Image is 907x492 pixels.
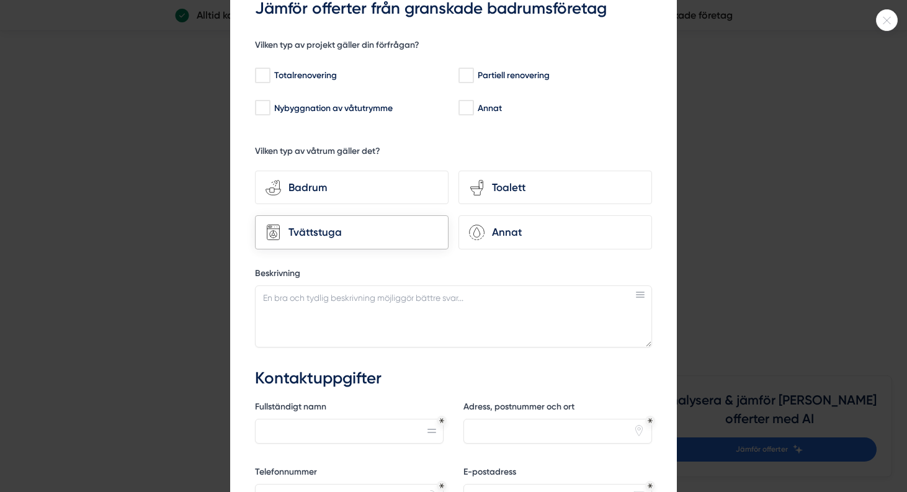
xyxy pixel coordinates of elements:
[458,69,473,82] input: Partiell renovering
[255,69,269,82] input: Totalrenovering
[439,483,444,488] div: Obligatoriskt
[255,102,269,114] input: Nybyggnation av våtutrymme
[458,102,473,114] input: Annat
[648,418,653,423] div: Obligatoriskt
[255,39,419,55] h5: Vilken typ av projekt gäller din förfrågan?
[255,401,444,416] label: Fullständigt namn
[255,367,652,390] h3: Kontaktuppgifter
[463,401,652,416] label: Adress, postnummer och ort
[255,267,652,283] label: Beskrivning
[439,418,444,423] div: Obligatoriskt
[648,483,653,488] div: Obligatoriskt
[463,466,652,481] label: E-postadress
[255,145,380,161] h5: Vilken typ av våtrum gäller det?
[255,466,444,481] label: Telefonnummer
